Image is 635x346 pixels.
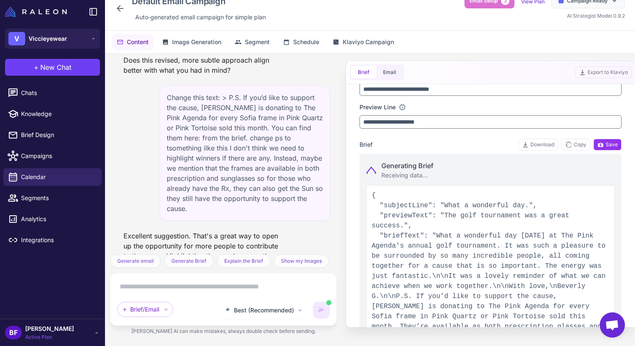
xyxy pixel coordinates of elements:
[3,84,102,102] a: Chats
[3,210,102,228] a: Analytics
[381,161,433,171] div: Generating Brief
[5,7,70,17] a: Raleon Logo
[110,254,161,268] button: Generate email
[224,257,263,265] span: Explain the Brief
[5,326,22,339] div: BF
[117,52,287,79] div: Does this revised, more subtle approach align better with what you had in mind?
[281,257,322,265] span: Show my Images
[359,140,373,149] span: Brief
[3,168,102,186] a: Calendar
[157,34,226,50] button: Image Generation
[21,214,95,224] span: Analytics
[40,62,71,72] span: New Chat
[172,37,221,47] span: Image Generation
[593,139,622,151] button: Save
[274,254,329,268] button: Show my Images
[21,130,95,140] span: Brief Design
[171,257,207,265] span: Generate Brief
[575,66,632,78] button: Export to Klaviyo
[3,105,102,123] a: Knowledge
[117,257,154,265] span: Generate email
[5,29,100,49] button: VViccieyewear
[278,34,324,50] button: Schedule
[21,109,95,119] span: Knowledge
[3,231,102,249] a: Integrations
[5,7,67,17] img: Raleon Logo
[34,62,39,72] span: +
[21,172,95,182] span: Calendar
[29,34,67,43] span: Viccieyewear
[5,59,100,76] button: +New Chat
[112,34,154,50] button: Content
[117,302,173,317] div: Brief/Email
[518,139,558,151] button: Download
[127,37,149,47] span: Content
[217,254,270,268] button: Explain the Brief
[381,171,433,180] div: Receiving data...
[25,324,74,333] span: [PERSON_NAME]
[3,189,102,207] a: Segments
[21,193,95,203] span: Segments
[326,300,331,305] span: AI is generating content. You can still type but cannot send yet.
[132,11,269,24] div: Click to edit description
[25,333,74,341] span: Active Plan
[597,141,618,148] span: Save
[117,227,287,305] div: Excellent suggestion. That's a great way to open up the opportunity for more people to contribute...
[245,37,270,47] span: Segment
[328,34,399,50] button: Klaviyo Campaign
[21,235,95,245] span: Integrations
[110,326,337,337] div: [PERSON_NAME] AI can make mistakes, always double check before sending.
[3,147,102,165] a: Campaigns
[359,103,396,112] label: Preview Line
[160,85,330,221] div: Change this text: > P.S. If you’d like to support the cause, [PERSON_NAME] is donating to The Pin...
[313,302,330,319] button: AI is generating content. You can keep typing but cannot send until it completes.
[562,139,590,151] button: Copy
[135,13,266,22] span: Auto‑generated email campaign for simple plan
[567,13,625,19] span: AI Strategist Model 0.9.2
[565,141,586,148] span: Copy
[164,254,214,268] button: Generate Brief
[219,302,308,319] button: Best (Recommended)
[230,34,275,50] button: Segment
[293,37,319,47] span: Schedule
[21,88,95,98] span: Chats
[8,32,25,45] div: V
[600,312,625,338] div: Open chat
[351,66,376,79] button: Brief
[343,37,394,47] span: Klaviyo Campaign
[21,151,95,161] span: Campaigns
[3,126,102,144] a: Brief Design
[234,306,294,315] span: Best (Recommended)
[376,66,403,79] button: Email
